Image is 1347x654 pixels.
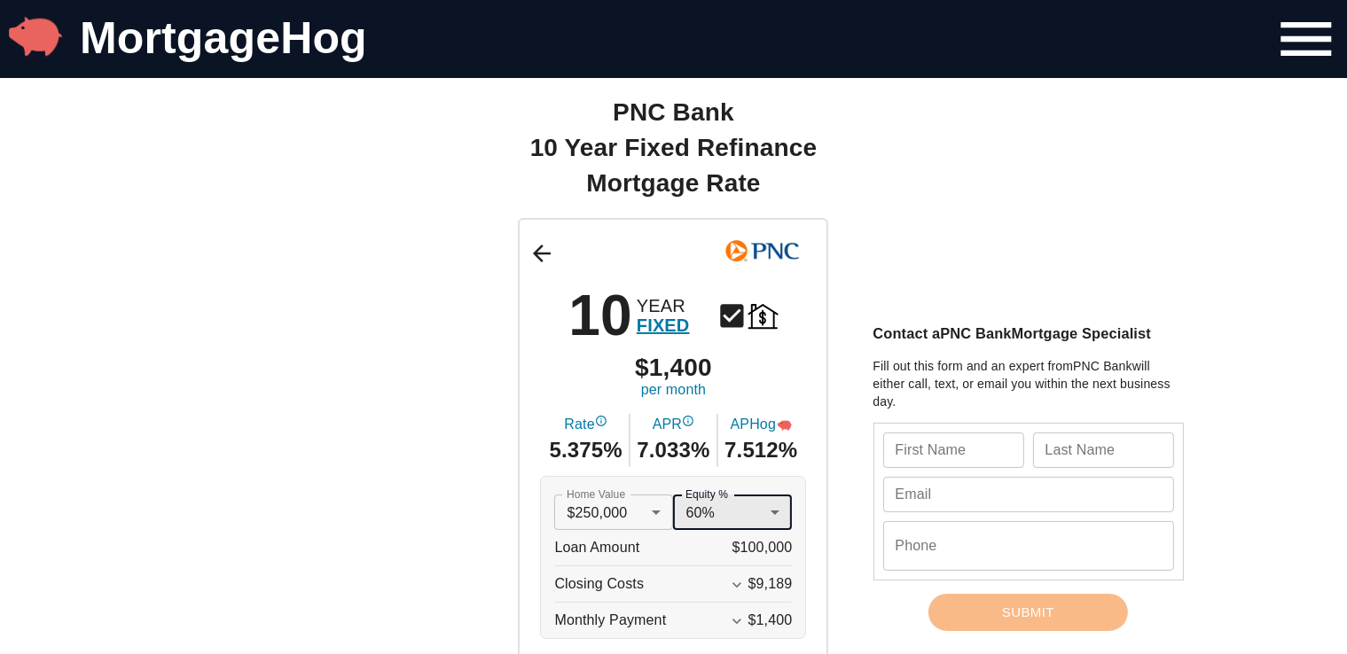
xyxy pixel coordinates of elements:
span: Closing Costs [554,566,644,602]
button: Expand More [725,610,748,633]
p: Fill out this form and an expert from PNC Bank will either call, text, or email you within the ne... [873,357,1184,410]
span: $1,400 [748,612,793,627]
span: Loan Amount [554,530,639,565]
svg: Home Refinance [748,300,779,331]
svg: Conventional Mortgage [717,300,748,331]
span: $9,189 [748,576,793,591]
span: APHog [731,415,792,435]
span: PNC Bank [613,95,734,130]
input: Tutone [1033,432,1174,468]
div: 60% [673,494,792,530]
img: APHog Icon [778,418,792,432]
span: APR [653,415,694,435]
svg: Interest Rate "rate", reflects the cost of borrowing. If the interest rate is 3% and your loan is... [595,415,607,427]
h3: Contact a PNC Bank Mortgage Specialist [873,323,1184,344]
img: MortgageHog Logo [9,10,62,63]
div: $250,000 [554,494,673,530]
span: Rate [564,415,607,435]
input: jenny.tutone@email.com [883,477,1174,512]
span: 7.033% [637,435,709,465]
button: Expand More [725,573,748,596]
span: $1,400 [635,355,712,380]
img: Click Logo for more rates from this lender! [707,233,818,270]
div: Annual Percentage HOG Rate - The interest rate on the loan if lender fees were averaged into each... [778,415,792,435]
span: 7.512% [724,435,797,465]
span: 10 Year Fixed Refinance Mortgage Rate [519,130,829,201]
span: YEAR [637,296,690,315]
span: $100,000 [732,530,793,565]
span: 5.375% [549,435,622,465]
input: Jenny [883,432,1024,468]
a: MortgageHog [80,13,367,63]
span: 10 [568,287,632,344]
span: Monthly Payment [554,603,666,638]
svg: Annual Percentage Rate - The interest rate on the loan if lender fees were averaged into each mon... [682,415,694,427]
span: FIXED [637,315,690,335]
span: per month [641,380,706,401]
input: (555) 867-5309 [883,521,1174,571]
